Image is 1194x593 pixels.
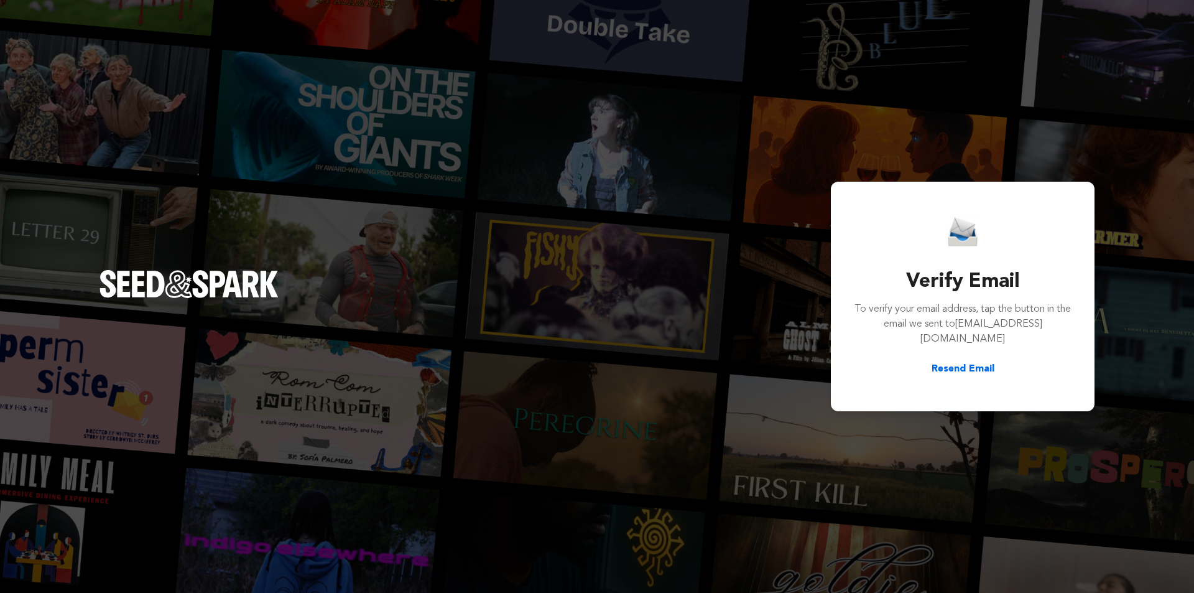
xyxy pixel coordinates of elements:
[99,270,279,297] img: Seed&Spark Logo
[853,267,1072,297] h3: Verify Email
[920,319,1042,344] span: [EMAIL_ADDRESS][DOMAIN_NAME]
[948,217,978,247] img: Seed&Spark Email Icon
[99,270,279,322] a: Seed&Spark Homepage
[853,302,1072,347] p: To verify your email address, tap the button in the email we sent to
[932,362,994,376] button: Resend Email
